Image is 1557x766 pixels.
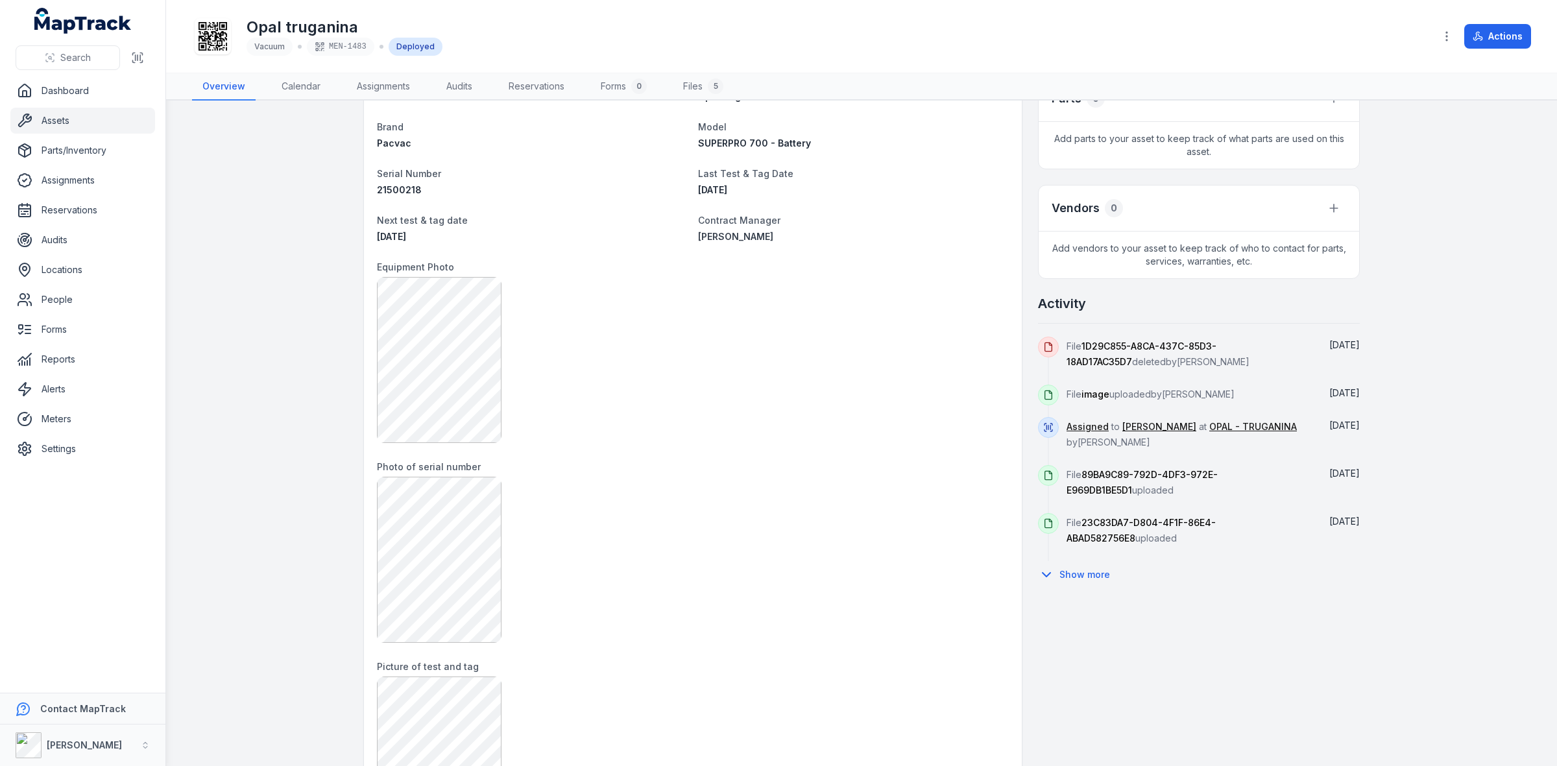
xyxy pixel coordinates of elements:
[10,376,155,402] a: Alerts
[1122,420,1196,433] a: [PERSON_NAME]
[698,215,780,226] span: Contract Manager
[1038,561,1118,588] button: Show more
[1039,232,1359,278] span: Add vendors to your asset to keep track of who to contact for parts, services, warranties, etc.
[377,461,481,472] span: Photo of serial number
[698,230,1009,243] a: [PERSON_NAME]
[10,138,155,163] a: Parts/Inventory
[698,138,811,149] span: SUPERPRO 700 - Battery
[34,8,132,34] a: MapTrack
[307,38,374,56] div: MEN-1483
[10,108,155,134] a: Assets
[1067,341,1216,367] span: 1D29C855-A8CA-437C-85D3-18AD17AC35D7
[1038,294,1086,313] h2: Activity
[1209,420,1297,433] a: OPAL - TRUGANINA
[1067,469,1218,496] span: File uploaded
[10,436,155,462] a: Settings
[631,78,647,94] div: 0
[1329,468,1360,479] span: [DATE]
[1329,420,1360,431] time: 8/14/2025, 3:24:20 PM
[247,17,442,38] h1: Opal truganina
[1329,420,1360,431] span: [DATE]
[10,197,155,223] a: Reservations
[708,78,723,94] div: 5
[377,215,468,226] span: Next test & tag date
[346,73,420,101] a: Assignments
[377,138,411,149] span: Pacvac
[1067,341,1249,367] span: File deleted by [PERSON_NAME]
[1329,516,1360,527] time: 2/19/2025, 8:52:30 PM
[1039,122,1359,169] span: Add parts to your asset to keep track of what parts are used on this asset.
[377,184,422,195] span: 21500218
[377,231,406,242] time: 2/19/2026, 12:00:00 AM
[10,257,155,283] a: Locations
[10,406,155,432] a: Meters
[10,287,155,313] a: People
[377,261,454,272] span: Equipment Photo
[498,73,575,101] a: Reservations
[698,121,727,132] span: Model
[10,346,155,372] a: Reports
[1464,24,1531,49] button: Actions
[1081,389,1109,400] span: image
[47,739,122,750] strong: [PERSON_NAME]
[1067,389,1235,400] span: File uploaded by [PERSON_NAME]
[377,661,479,672] span: Picture of test and tag
[1329,387,1360,398] time: 8/19/2025, 5:20:00 PM
[1067,469,1218,496] span: 89BA9C89-792D-4DF3-972E-E969DB1BE5D1
[254,42,285,51] span: Vacuum
[10,227,155,253] a: Audits
[389,38,442,56] div: Deployed
[16,45,120,70] button: Search
[1329,516,1360,527] span: [DATE]
[1067,517,1216,544] span: File uploaded
[1329,387,1360,398] span: [DATE]
[1067,421,1297,448] span: to at by [PERSON_NAME]
[192,73,256,101] a: Overview
[1329,339,1360,350] span: [DATE]
[377,168,441,179] span: Serial Number
[436,73,483,101] a: Audits
[698,184,727,195] span: [DATE]
[1329,339,1360,350] time: 8/19/2025, 5:20:02 PM
[590,73,657,101] a: Forms0
[10,317,155,342] a: Forms
[1329,468,1360,479] time: 2/19/2025, 8:52:32 PM
[698,168,793,179] span: Last Test & Tag Date
[10,167,155,193] a: Assignments
[40,703,126,714] strong: Contact MapTrack
[377,231,406,242] span: [DATE]
[60,51,91,64] span: Search
[673,73,734,101] a: Files5
[1067,420,1109,433] a: Assigned
[1067,517,1216,544] span: 23C83DA7-D804-4F1F-86E4-ABAD582756E8
[10,78,155,104] a: Dashboard
[377,121,404,132] span: Brand
[1105,199,1123,217] div: 0
[271,73,331,101] a: Calendar
[1052,199,1100,217] h3: Vendors
[698,184,727,195] time: 8/19/2025, 12:00:00 AM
